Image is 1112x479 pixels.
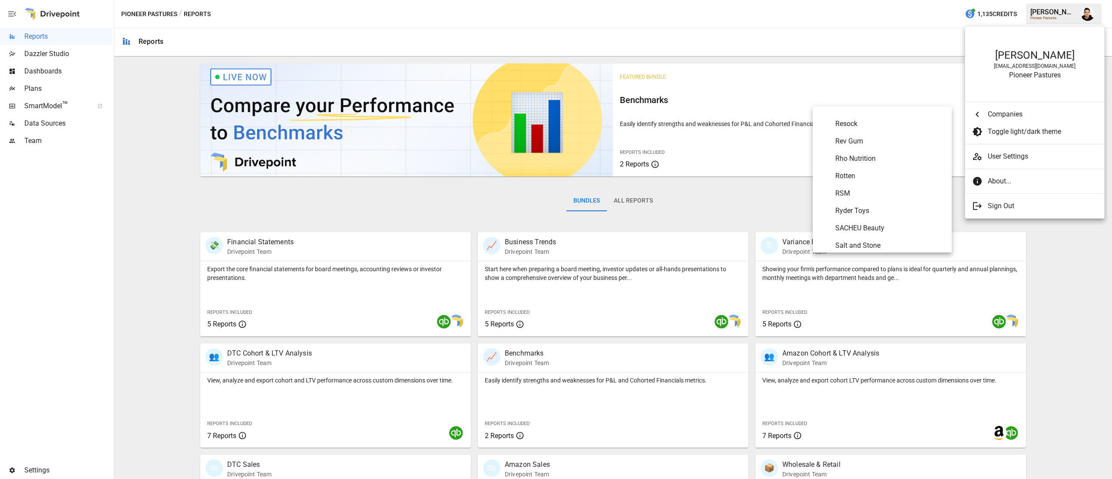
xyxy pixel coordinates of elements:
span: Companies [988,109,1097,120]
span: Salt and Stone [835,240,945,251]
span: Rho Nutrition [835,153,945,164]
span: RSM [835,188,945,199]
div: [EMAIL_ADDRESS][DOMAIN_NAME] [974,63,1095,69]
span: Resock [835,119,945,129]
span: Sign Out [988,201,1097,211]
span: Toggle light/dark theme [988,126,1097,137]
span: About... [988,176,1097,186]
span: Rev Gum [835,136,945,146]
div: [PERSON_NAME] [974,49,1095,61]
div: Pioneer Pastures [974,71,1095,79]
span: Rotten [835,171,945,181]
span: User Settings [988,151,1097,162]
span: Ryder Toys [835,206,945,216]
span: SACHEU Beauty [835,223,945,233]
